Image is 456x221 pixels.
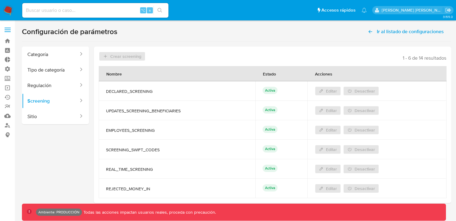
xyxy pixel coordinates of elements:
[38,211,80,213] p: Ambiente: PRODUCCIÓN
[321,7,355,13] span: Accesos rápidos
[82,209,216,215] p: Todas las acciones impactan usuarios reales, proceda con precaución.
[382,7,443,13] p: marcoezequiel.morales@mercadolibre.com
[22,6,168,14] input: Buscar usuario o caso...
[445,7,451,13] a: Salir
[141,7,145,13] span: ⌥
[149,7,151,13] span: s
[362,8,367,13] a: Notificaciones
[154,6,166,15] button: search-icon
